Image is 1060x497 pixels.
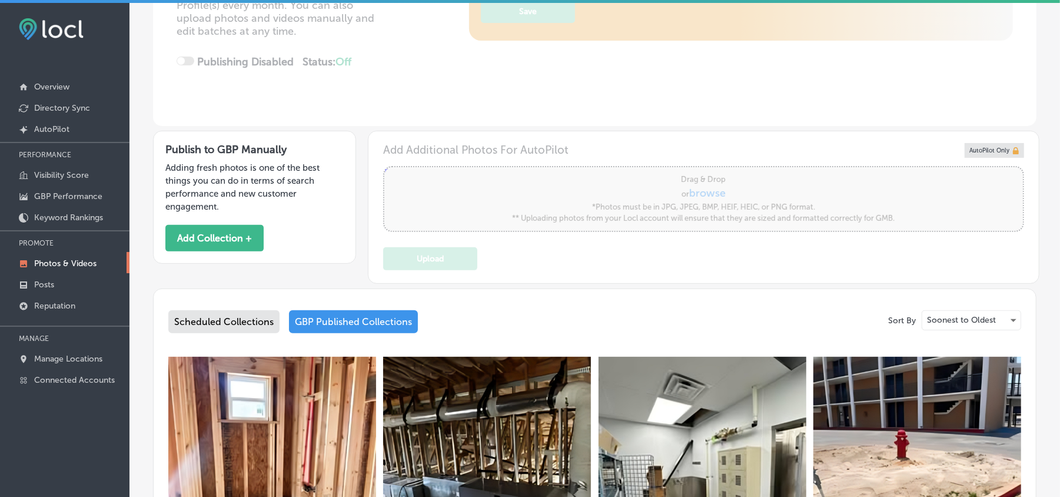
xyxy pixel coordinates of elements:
p: Keyword Rankings [34,213,103,223]
p: Connected Accounts [34,375,115,385]
p: Adding fresh photos is one of the best things you can do in terms of search performance and new c... [165,161,344,213]
img: fda3e92497d09a02dc62c9cd864e3231.png [19,18,84,40]
div: Soonest to Oldest [922,311,1021,330]
p: Overview [34,82,69,92]
p: Sort By [888,316,916,326]
p: Visibility Score [34,170,89,180]
p: Reputation [34,301,75,311]
p: Photos & Videos [34,259,97,269]
p: Manage Locations [34,354,102,364]
p: Soonest to Oldest [927,314,996,326]
p: GBP Performance [34,191,102,201]
h3: Publish to GBP Manually [165,143,344,156]
p: AutoPilot [34,124,69,134]
p: Posts [34,280,54,290]
div: GBP Published Collections [289,310,418,333]
button: Add Collection + [165,225,264,251]
p: Directory Sync [34,103,90,113]
div: Scheduled Collections [168,310,280,333]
